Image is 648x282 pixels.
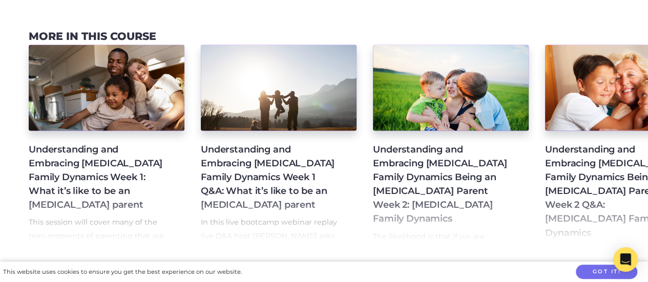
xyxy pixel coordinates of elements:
h4: Understanding and Embracing [MEDICAL_DATA] Family Dynamics Week 1: What it’s like to be an [MEDIC... [29,143,168,212]
button: Got it! [576,265,637,279]
h3: More in this course [29,30,156,43]
a: Understanding and Embracing [MEDICAL_DATA] Family Dynamics Being an [MEDICAL_DATA] Parent Week 2:... [373,45,529,241]
a: Understanding and Embracing [MEDICAL_DATA] Family Dynamics Week 1: What it’s like to be an [MEDIC... [29,45,184,241]
h4: Understanding and Embracing [MEDICAL_DATA] Family Dynamics Week 1 Q&A: What it’s like to be an [M... [201,143,340,212]
h4: Understanding and Embracing [MEDICAL_DATA] Family Dynamics Being an [MEDICAL_DATA] Parent Week 2:... [373,143,512,226]
a: Understanding and Embracing [MEDICAL_DATA] Family Dynamics Week 1 Q&A: What it’s like to be an [M... [201,45,357,241]
div: This website uses cookies to ensure you get the best experience on our website. [3,267,242,277]
div: Open Intercom Messenger [613,247,638,272]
